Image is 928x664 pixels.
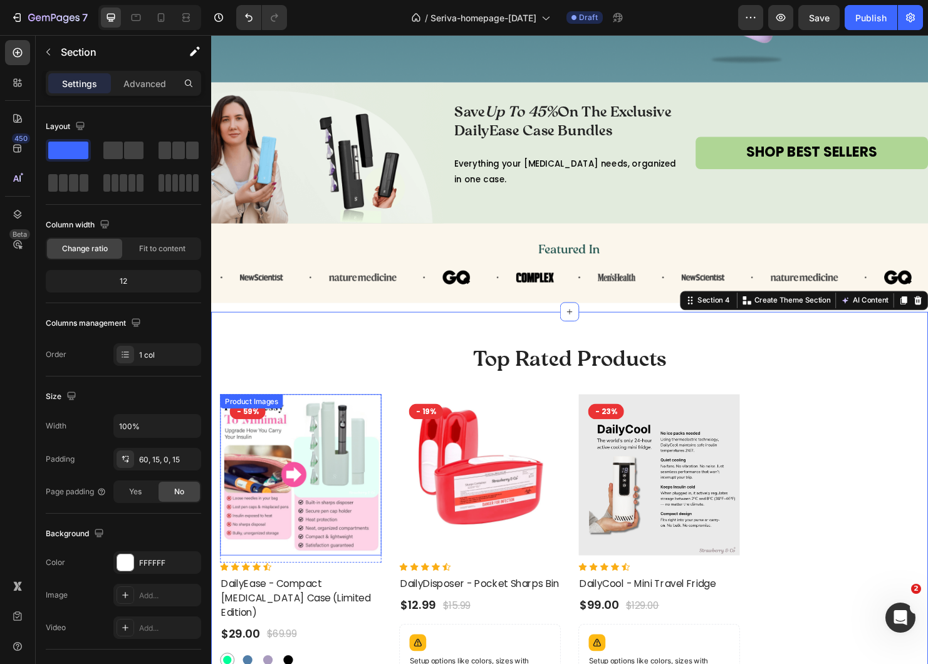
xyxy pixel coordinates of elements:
span: Yes [129,486,142,497]
div: Padding [46,454,75,465]
span: Change ratio [62,243,108,254]
h2: DailyEase - Compact [MEDICAL_DATA] Case (Limited Edition) [9,568,179,615]
p: Settings [62,77,97,90]
div: $29.00 [9,620,52,638]
div: Image [46,589,68,601]
div: Page padding [46,486,107,497]
span: 2 [911,584,921,594]
div: $129.00 [434,590,471,608]
a: DailyDisposer - Pocket Sharps Bin [197,377,367,546]
button: 7 [5,5,93,30]
div: Background [46,526,107,542]
span: Seriva-homepage-[DATE] [430,11,536,24]
p: 7 [82,10,88,25]
div: 1 col [139,350,198,361]
span: Fit to content [139,243,185,254]
div: $99.00 [385,590,429,608]
div: $12.99 [197,590,237,608]
div: $69.99 [57,620,91,638]
div: Video [46,622,66,633]
div: Width [46,420,66,432]
div: Columns management [46,315,143,332]
div: Beta [9,229,30,239]
span: Draft [579,12,598,23]
span: Top Rated Products [274,329,477,356]
div: Layout [46,118,88,135]
span: Save On The Exclusive DailyEase Case Bundles [255,74,482,112]
div: Order [46,349,66,360]
h2: DailyDisposer - Pocket Sharps Bin [197,568,367,585]
div: Add... [139,623,198,634]
strong: Up To 45% [287,74,363,92]
iframe: Intercom live chat [885,603,915,633]
div: 450 [12,133,30,143]
strong: SHOP BEST SELLERS [561,113,698,133]
span: Everything your [MEDICAL_DATA] needs, organized in one case. [255,129,487,158]
input: Auto [114,415,201,437]
a: DailyEase - Compact Insulin Case (Limited Edition) [9,377,179,546]
pre: - 23% [395,387,433,403]
p: Advanced [123,77,166,90]
button: AI Content [658,271,713,286]
div: Product Images [12,379,73,390]
span: / [425,11,428,24]
button: Save [798,5,840,30]
a: DailyCool - Mini Travel Fridge [385,377,555,546]
div: FFFFFF [139,558,198,569]
pre: - 19% [207,387,243,403]
pre: - 59% [19,387,57,403]
div: 12 [48,272,199,290]
p: Create Theme Section [570,273,650,284]
button: <p><span style="color:#000000;font-size:23px;"><strong>SHOP BEST SELLERS</strong></span></p> [508,107,752,141]
div: Section 4 [508,273,546,284]
p: Section [61,44,164,60]
div: Color [46,557,65,568]
div: Add... [139,590,198,601]
iframe: Design area [211,35,928,664]
button: Publish [845,5,897,30]
h2: DailyCool - Mini Travel Fridge [385,568,555,585]
span: No [174,486,184,497]
div: Size [46,388,79,405]
div: Publish [855,11,887,24]
div: Undo/Redo [236,5,287,30]
div: 60, 15, 0, 15 [139,454,198,465]
span: Save [809,13,830,23]
div: $15.99 [242,590,273,608]
div: Column width [46,217,112,234]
